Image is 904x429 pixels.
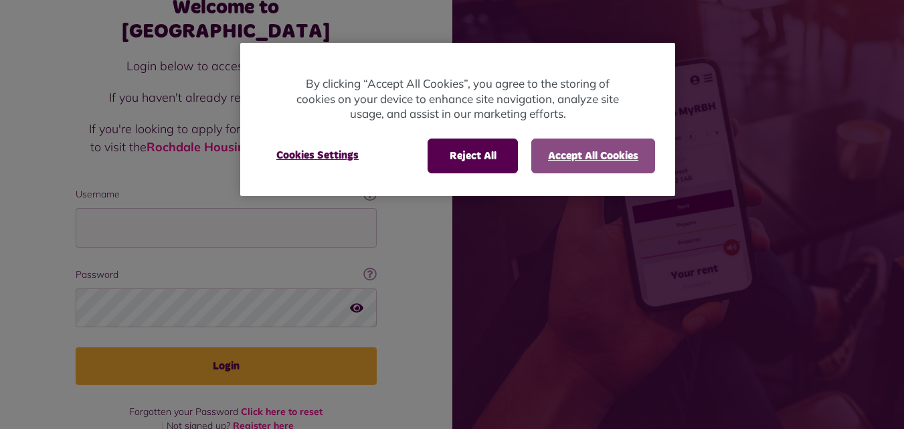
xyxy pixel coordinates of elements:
button: Reject All [428,139,518,173]
p: By clicking “Accept All Cookies”, you agree to the storing of cookies on your device to enhance s... [294,76,622,122]
div: Cookie banner [240,43,675,196]
button: Accept All Cookies [531,139,655,173]
div: Privacy [240,43,675,196]
button: Cookies Settings [260,139,375,172]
